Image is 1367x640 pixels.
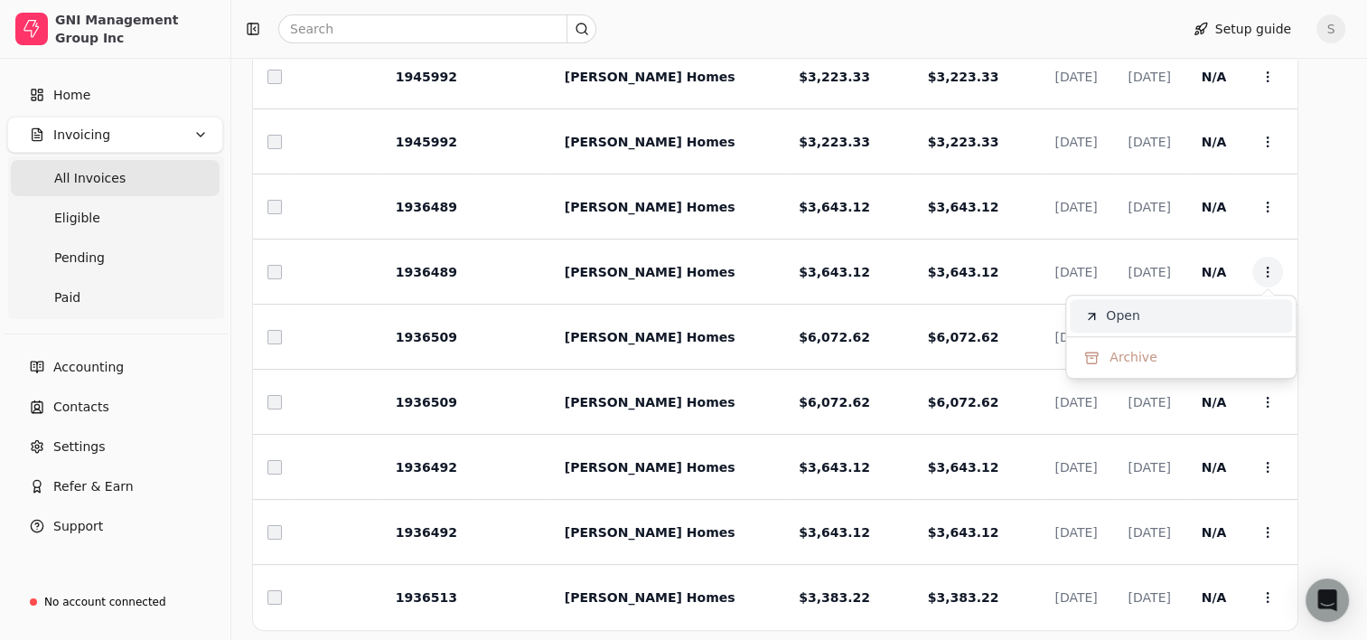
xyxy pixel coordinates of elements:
[799,395,870,409] span: $6,072.62
[928,200,999,214] span: $3,643.12
[54,169,126,188] span: All Invoices
[1128,265,1170,279] span: [DATE]
[396,70,457,84] span: 1945992
[396,395,457,409] span: 1936509
[7,117,223,153] button: Invoicing
[1054,395,1097,409] span: [DATE]
[1128,200,1170,214] span: [DATE]
[53,438,105,456] span: Settings
[928,590,999,605] span: $3,383.22
[928,265,999,279] span: $3,643.12
[565,590,735,605] span: [PERSON_NAME] Homes
[1054,590,1097,605] span: [DATE]
[11,160,220,196] a: All Invoices
[7,77,223,113] a: Home
[1202,590,1227,605] span: N/A
[1054,200,1097,214] span: [DATE]
[565,135,735,149] span: [PERSON_NAME] Homes
[1128,70,1170,84] span: [DATE]
[7,349,223,385] a: Accounting
[7,428,223,465] a: Settings
[1316,14,1345,43] button: S
[1128,135,1170,149] span: [DATE]
[11,279,220,315] a: Paid
[1054,460,1097,475] span: [DATE]
[1054,330,1097,344] span: [DATE]
[7,508,223,544] button: Support
[53,86,90,105] span: Home
[1128,395,1170,409] span: [DATE]
[799,70,870,84] span: $3,223.33
[396,590,457,605] span: 1936513
[928,525,999,540] span: $3,643.12
[1202,395,1227,409] span: N/A
[1106,306,1139,325] span: Open
[928,330,999,344] span: $6,072.62
[1054,135,1097,149] span: [DATE]
[1202,135,1227,149] span: N/A
[928,70,999,84] span: $3,223.33
[799,590,870,605] span: $3,383.22
[7,586,223,618] a: No account connected
[1128,590,1170,605] span: [DATE]
[44,594,166,610] div: No account connected
[53,517,103,536] span: Support
[53,126,110,145] span: Invoicing
[7,389,223,425] a: Contacts
[396,460,457,475] span: 1936492
[799,200,870,214] span: $3,643.12
[1202,460,1227,475] span: N/A
[565,330,735,344] span: [PERSON_NAME] Homes
[565,460,735,475] span: [PERSON_NAME] Homes
[1110,348,1156,367] span: Archive
[396,525,457,540] span: 1936492
[1306,579,1349,622] div: Open Intercom Messenger
[396,330,457,344] span: 1936509
[7,468,223,504] button: Refer & Earn
[799,135,870,149] span: $3,223.33
[11,200,220,236] a: Eligible
[565,265,735,279] span: [PERSON_NAME] Homes
[928,460,999,475] span: $3,643.12
[54,288,80,307] span: Paid
[1054,265,1097,279] span: [DATE]
[396,135,457,149] span: 1945992
[53,398,109,417] span: Contacts
[799,330,870,344] span: $6,072.62
[565,200,735,214] span: [PERSON_NAME] Homes
[396,200,457,214] span: 1936489
[55,11,215,47] div: GNI Management Group Inc
[1202,200,1227,214] span: N/A
[396,265,457,279] span: 1936489
[53,358,124,377] span: Accounting
[53,477,134,496] span: Refer & Earn
[928,135,999,149] span: $3,223.33
[928,395,999,409] span: $6,072.62
[1054,525,1097,540] span: [DATE]
[1202,70,1227,84] span: N/A
[799,265,870,279] span: $3,643.12
[54,249,105,268] span: Pending
[54,209,100,228] span: Eligible
[565,70,735,84] span: [PERSON_NAME] Homes
[1202,525,1227,540] span: N/A
[1128,460,1170,475] span: [DATE]
[565,525,735,540] span: [PERSON_NAME] Homes
[11,240,220,276] a: Pending
[1202,265,1227,279] span: N/A
[799,525,870,540] span: $3,643.12
[1128,525,1170,540] span: [DATE]
[1054,70,1097,84] span: [DATE]
[278,14,596,43] input: Search
[799,460,870,475] span: $3,643.12
[1179,14,1306,43] button: Setup guide
[565,395,735,409] span: [PERSON_NAME] Homes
